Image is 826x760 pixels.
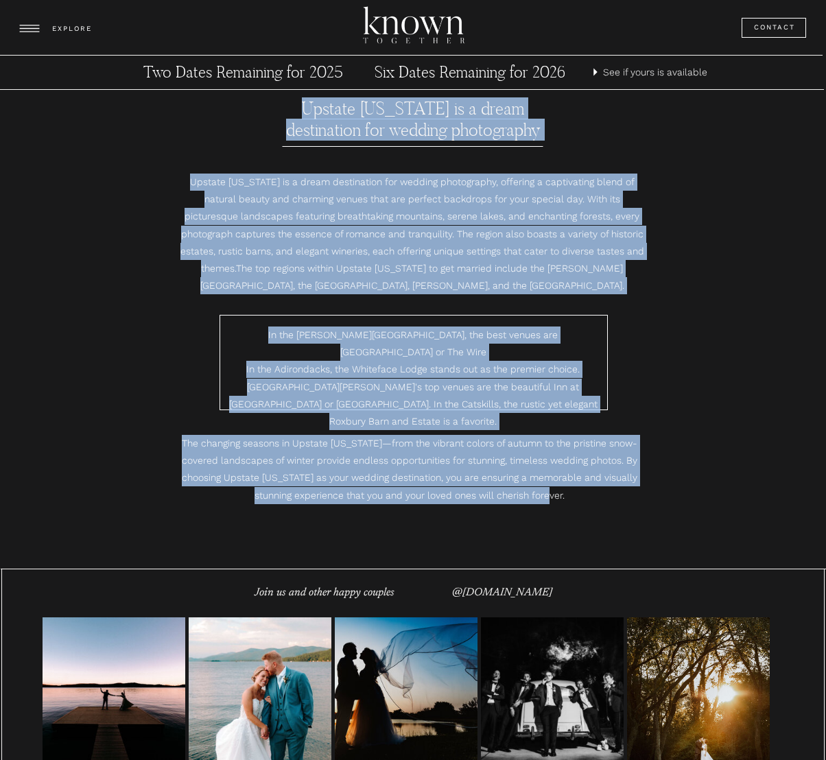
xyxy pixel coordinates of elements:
[43,617,185,760] img: Elizabeth + Kasey Sneaks10
[627,617,770,760] img: 2023 Portfolio-61
[179,435,639,494] p: The changing seasons in Upstate [US_STATE]—from the vibrant colors of autumn to the pristine snow...
[754,21,796,34] a: Contact
[603,64,711,81] a: See if yours is available
[241,583,407,602] h3: Join us and other happy couples
[226,326,600,401] p: In the [PERSON_NAME][GEOGRAPHIC_DATA], the best venues are [GEOGRAPHIC_DATA] or The Wire In the A...
[115,62,370,83] a: Two Dates Remaining for 2025
[342,62,598,83] a: Six Dates Remaining for 2026
[419,583,585,602] p: @[DOMAIN_NAME]
[283,98,543,123] h3: Upstate [US_STATE] is a dream destination for wedding photography
[189,617,331,760] img: Holly & Chris Sneaks - 9
[52,23,95,36] h3: EXPLORE
[481,617,624,760] img: 2023 Portfolio-5
[179,174,645,306] p: Upstate [US_STATE] is a dream destination for wedding photography, offering a captivating blend o...
[335,617,477,760] img: 2023 Portfolio-156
